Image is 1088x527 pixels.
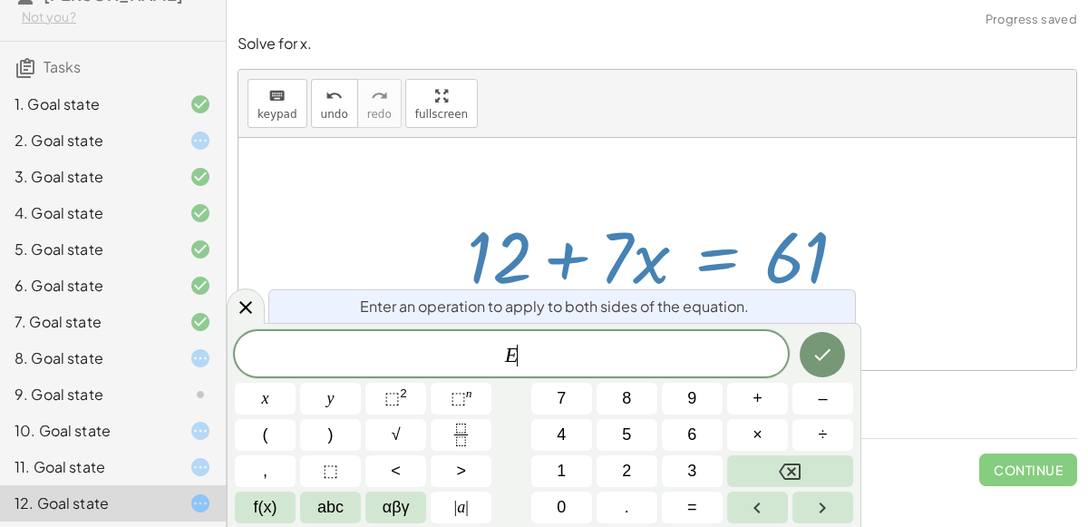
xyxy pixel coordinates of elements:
button: x [235,383,296,415]
button: Less than [365,455,426,487]
div: 5. Goal state [15,239,160,260]
span: redo [367,108,392,121]
span: abc [317,495,344,520]
button: 0 [531,492,592,523]
span: 7 [557,386,566,411]
i: Task finished and correct. [189,166,211,188]
button: Fraction [431,419,491,451]
span: fullscreen [415,108,468,121]
button: Square root [365,419,426,451]
div: 10. Goal state [15,420,160,442]
p: Solve for x. [238,34,1077,54]
i: Task not started. [189,384,211,405]
div: 7. Goal state [15,311,160,333]
i: Task finished and correct. [189,239,211,260]
button: 9 [662,383,723,415]
span: 1 [557,459,566,483]
button: 6 [662,419,723,451]
button: Divide [792,419,853,451]
button: Alphabet [300,492,361,523]
span: 9 [687,386,696,411]
sup: n [466,386,472,400]
button: Backspace [727,455,853,487]
span: | [465,498,469,516]
i: Task started. [189,493,211,514]
button: ) [300,419,361,451]
button: Minus [792,383,853,415]
button: Equals [662,492,723,523]
span: f(x) [254,495,277,520]
span: √ [392,423,401,447]
span: keypad [257,108,297,121]
span: y [327,386,335,411]
span: , [263,459,267,483]
button: , [235,455,296,487]
span: ⬚ [384,389,400,407]
i: Task finished and correct. [189,93,211,115]
i: undo [325,85,343,107]
i: Task finished and correct. [189,275,211,297]
span: undo [321,108,348,121]
i: Task started. [189,420,211,442]
span: < [391,459,401,483]
i: Task finished and correct. [189,202,211,224]
div: Not you? [22,8,211,26]
button: Plus [727,383,788,415]
button: Greek alphabet [365,492,426,523]
button: Placeholder [300,455,361,487]
span: > [456,459,466,483]
button: 2 [597,455,657,487]
button: undoundo [311,79,358,128]
button: Superscript [431,383,491,415]
span: ) [328,423,334,447]
button: redoredo [357,79,402,128]
i: Task finished and correct. [189,311,211,333]
span: ⬚ [451,389,466,407]
button: . [597,492,657,523]
span: | [454,498,458,516]
span: 8 [622,386,631,411]
button: 5 [597,419,657,451]
button: keyboardkeypad [248,79,307,128]
button: Done [800,332,845,377]
button: Right arrow [792,492,853,523]
span: 2 [622,459,631,483]
var: E [505,343,519,366]
i: keyboard [268,85,286,107]
span: + [753,386,763,411]
span: 3 [687,459,696,483]
span: = [687,495,697,520]
div: 6. Goal state [15,275,160,297]
span: 0 [557,495,566,520]
button: 3 [662,455,723,487]
button: 4 [531,419,592,451]
button: 8 [597,383,657,415]
span: x [262,386,269,411]
div: 4. Goal state [15,202,160,224]
button: ( [235,419,296,451]
button: Times [727,419,788,451]
button: Left arrow [727,492,788,523]
button: 1 [531,455,592,487]
span: Enter an operation to apply to both sides of the equation. [360,296,749,317]
button: fullscreen [405,79,478,128]
i: redo [371,85,388,107]
button: Absolute value [431,492,491,523]
div: 8. Goal state [15,347,160,369]
div: 11. Goal state [15,456,160,478]
span: × [753,423,763,447]
div: 1. Goal state [15,93,160,115]
span: Tasks [44,57,81,76]
button: y [300,383,361,415]
span: αβγ [383,495,410,520]
i: Task started. [189,130,211,151]
button: Greater than [431,455,491,487]
div: 12. Goal state [15,493,160,514]
span: ÷ [819,423,828,447]
div: 3. Goal state [15,166,160,188]
span: 5 [622,423,631,447]
span: – [818,386,827,411]
span: ( [263,423,268,447]
span: . [625,495,629,520]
